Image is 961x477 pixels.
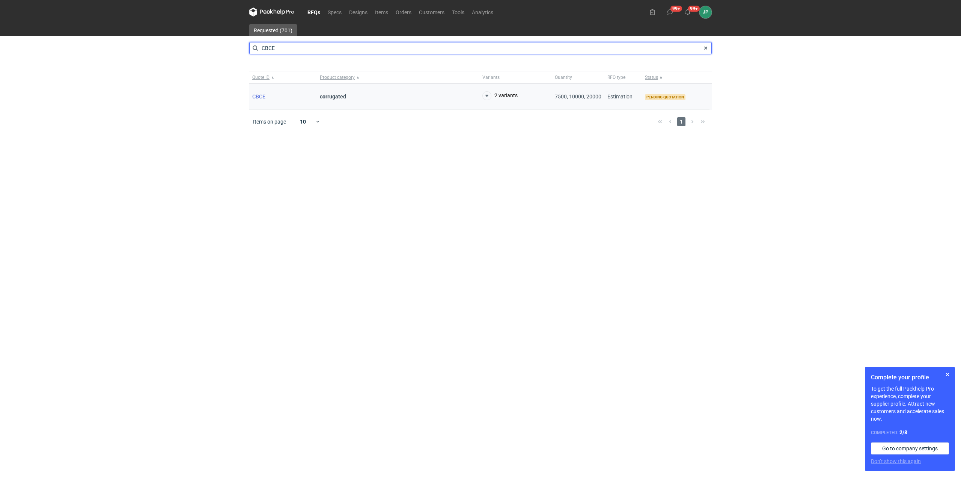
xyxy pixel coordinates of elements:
span: Status [645,74,658,80]
button: 2 variants [482,91,518,100]
span: Quantity [555,74,572,80]
span: Items on page [253,118,286,125]
button: Status [642,71,709,83]
strong: corrugated [320,94,346,100]
a: Designs [345,8,371,17]
button: Product category [317,71,479,83]
a: CBCE [252,94,265,100]
span: 7500, 10000, 20000 [555,94,601,100]
button: 99+ [682,6,694,18]
a: Analytics [468,8,497,17]
span: Variants [482,74,500,80]
div: Completed: [871,429,949,436]
button: JP [699,6,712,18]
span: 1 [677,117,685,126]
svg: Packhelp Pro [249,8,294,17]
p: To get the full Packhelp Pro experience, complete your supplier profile. Attract new customers an... [871,385,949,423]
a: Tools [448,8,468,17]
button: Don’t show this again [871,457,921,465]
a: Orders [392,8,415,17]
button: 99+ [664,6,676,18]
a: Customers [415,8,448,17]
a: Go to company settings [871,442,949,454]
span: RFQ type [607,74,625,80]
h1: Complete your profile [871,373,949,382]
a: Requested (701) [249,24,297,36]
div: Estimation [604,84,642,110]
button: Quote ID [249,71,317,83]
span: Pending quotation [645,94,685,100]
a: Specs [324,8,345,17]
a: Items [371,8,392,17]
button: Skip for now [943,370,952,379]
span: Quote ID [252,74,270,80]
strong: 2 / 8 [899,429,907,435]
div: 10 [291,116,315,127]
a: RFQs [304,8,324,17]
span: Product category [320,74,355,80]
div: Justyna Powała [699,6,712,18]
